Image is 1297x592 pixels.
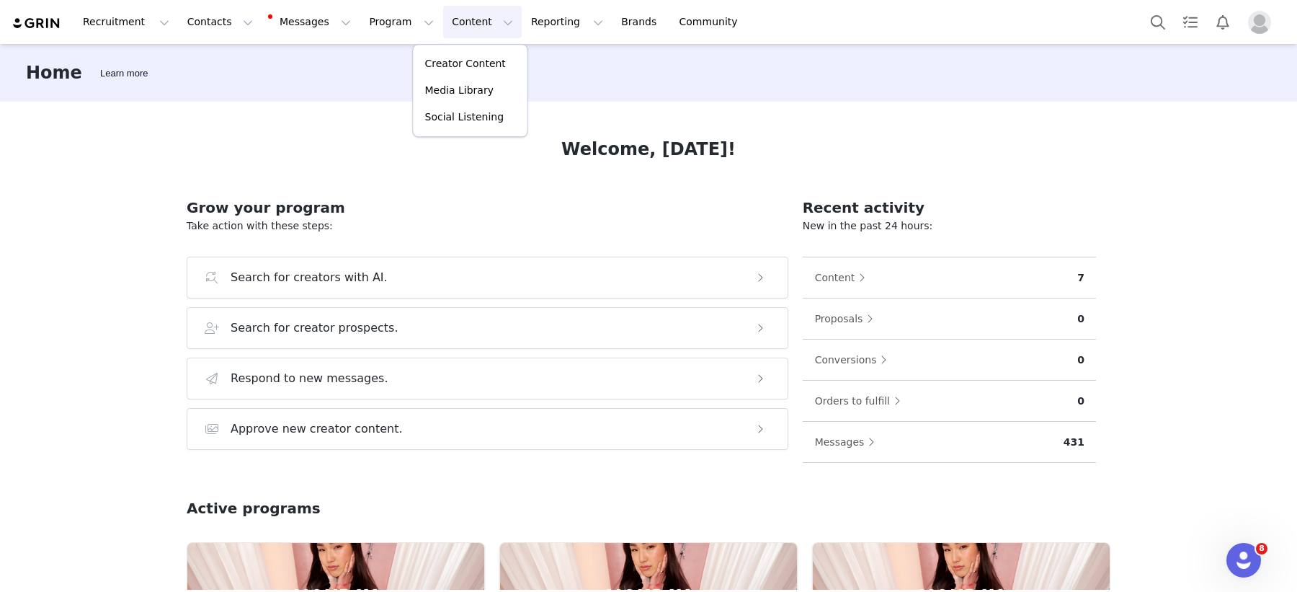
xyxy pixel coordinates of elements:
[187,257,788,299] button: Search for creators with AI.
[814,266,873,289] button: Content
[231,420,403,438] h3: Approve new creator content.
[187,197,788,218] h2: Grow your program
[262,6,360,38] button: Messages
[1142,6,1174,38] button: Search
[1226,543,1261,578] iframe: Intercom live chat
[97,66,151,81] div: Tooltip anchor
[26,60,82,86] h3: Home
[425,110,504,125] p: Social Listening
[1248,11,1271,34] img: placeholder-profile.jpg
[179,6,262,38] button: Contacts
[443,6,522,38] button: Content
[231,319,398,337] h3: Search for creator prospects.
[1239,11,1285,34] button: Profile
[803,197,1096,218] h2: Recent activity
[814,348,895,371] button: Conversions
[1175,6,1206,38] a: Tasks
[803,218,1096,234] p: New in the past 24 hours:
[522,6,612,38] button: Reporting
[1077,312,1084,327] p: 0
[671,6,753,38] a: Community
[612,6,669,38] a: Brands
[1256,543,1267,555] span: 8
[425,83,494,98] p: Media Library
[187,408,788,450] button: Approve new creator content.
[814,389,908,412] button: Orders to fulfill
[187,498,321,519] h2: Active programs
[231,370,388,387] h3: Respond to new messages.
[561,136,736,162] h1: Welcome, [DATE]!
[187,218,788,234] p: Take action with these steps:
[1077,394,1084,409] p: 0
[360,6,442,38] button: Program
[12,17,62,30] img: grin logo
[187,358,788,399] button: Respond to new messages.
[1077,353,1084,368] p: 0
[1064,435,1084,450] p: 431
[74,6,178,38] button: Recruitment
[814,307,881,330] button: Proposals
[187,307,788,349] button: Search for creator prospects.
[814,430,883,454] button: Messages
[425,56,506,71] p: Creator Content
[1207,6,1239,38] button: Notifications
[231,269,388,286] h3: Search for creators with AI.
[1077,270,1084,286] p: 7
